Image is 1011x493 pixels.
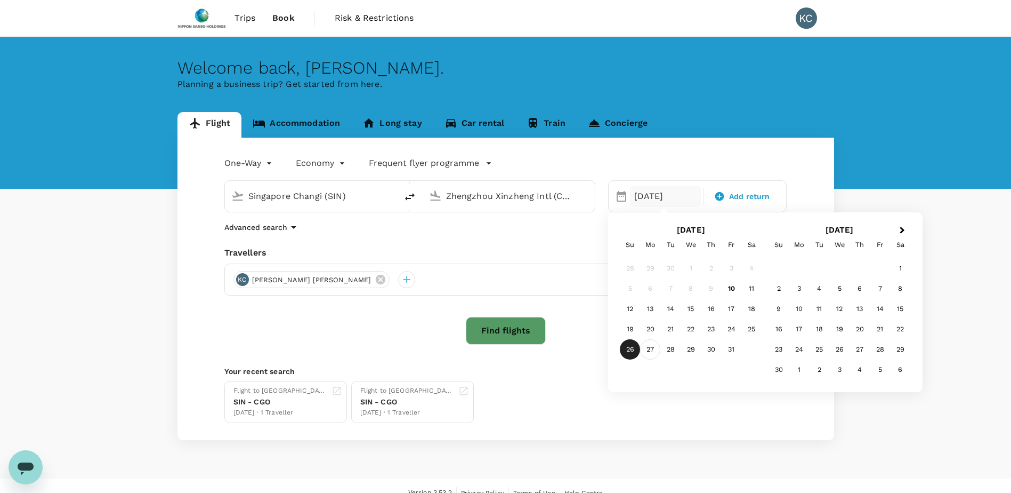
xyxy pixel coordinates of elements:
div: Choose Friday, November 7th, 2025 [870,279,890,299]
div: Choose Sunday, November 9th, 2025 [769,299,789,319]
div: Choose Tuesday, October 14th, 2025 [660,299,681,319]
div: Choose Saturday, October 18th, 2025 [741,299,762,319]
div: Choose Saturday, November 15th, 2025 [890,299,910,319]
div: Choose Thursday, October 30th, 2025 [701,339,721,360]
div: Thursday [850,235,870,255]
div: Choose Tuesday, November 18th, 2025 [809,319,829,339]
a: Long stay [351,112,433,138]
input: Depart from [248,188,375,204]
span: Book [272,12,295,25]
div: Not available Tuesday, October 7th, 2025 [660,279,681,299]
div: Choose Saturday, October 11th, 2025 [741,279,762,299]
a: Train [515,112,577,138]
button: Frequent flyer programme [369,157,492,170]
div: Not available Saturday, October 4th, 2025 [741,258,762,279]
div: [DATE] · 1 Traveller [233,408,327,418]
div: Choose Friday, November 21st, 2025 [870,319,890,339]
div: Choose Saturday, December 6th, 2025 [890,360,910,380]
div: Wednesday [681,235,701,255]
div: Not available Friday, October 3rd, 2025 [721,258,741,279]
div: KC [796,7,817,29]
div: Friday [721,235,741,255]
div: Month November, 2025 [769,258,910,380]
a: Concierge [577,112,659,138]
div: Tuesday [809,235,829,255]
div: Choose Saturday, October 25th, 2025 [741,319,762,339]
div: SIN - CGO [360,396,454,408]
div: Choose Friday, October 17th, 2025 [721,299,741,319]
button: Find flights [466,317,546,345]
div: Choose Sunday, November 16th, 2025 [769,319,789,339]
div: Flight to [GEOGRAPHIC_DATA] [360,386,454,396]
div: Friday [870,235,890,255]
div: KC [236,273,249,286]
div: SIN - CGO [233,396,327,408]
div: Month October, 2025 [620,258,762,360]
div: Choose Tuesday, November 11th, 2025 [809,299,829,319]
div: One-Way [224,155,274,172]
div: Flight to [GEOGRAPHIC_DATA] [233,386,327,396]
div: Monday [640,235,660,255]
div: Choose Wednesday, October 29th, 2025 [681,339,701,360]
div: Choose Wednesday, November 26th, 2025 [829,339,850,360]
div: Choose Monday, November 10th, 2025 [789,299,809,319]
div: Choose Monday, November 17th, 2025 [789,319,809,339]
iframe: Button to launch messaging window [9,450,43,484]
div: Choose Friday, October 24th, 2025 [721,319,741,339]
div: Not available Thursday, October 9th, 2025 [701,279,721,299]
div: Choose Thursday, October 23rd, 2025 [701,319,721,339]
div: Choose Tuesday, November 25th, 2025 [809,339,829,360]
a: Flight [177,112,242,138]
div: Choose Wednesday, October 22nd, 2025 [681,319,701,339]
div: Choose Monday, December 1st, 2025 [789,360,809,380]
div: Not available Monday, September 29th, 2025 [640,258,660,279]
p: Planning a business trip? Get started from here. [177,78,834,91]
div: Monday [789,235,809,255]
p: Advanced search [224,222,287,233]
div: Travellers [224,246,787,259]
div: Choose Wednesday, October 15th, 2025 [681,299,701,319]
div: Choose Monday, October 20th, 2025 [640,319,660,339]
div: Choose Thursday, November 20th, 2025 [850,319,870,339]
p: Your recent search [224,366,787,377]
div: Not available Sunday, October 5th, 2025 [620,279,640,299]
div: Choose Friday, October 10th, 2025 [721,279,741,299]
div: Choose Sunday, October 19th, 2025 [620,319,640,339]
div: Sunday [769,235,789,255]
div: Choose Wednesday, December 3rd, 2025 [829,360,850,380]
span: Trips [234,12,255,25]
div: Choose Thursday, October 16th, 2025 [701,299,721,319]
button: Next Month [895,222,912,240]
span: Risk & Restrictions [335,12,414,25]
div: Tuesday [660,235,681,255]
div: Not available Tuesday, September 30th, 2025 [660,258,681,279]
div: Choose Saturday, November 8th, 2025 [890,279,910,299]
div: [DATE] · 1 Traveller [360,408,454,418]
div: Choose Monday, November 24th, 2025 [789,339,809,360]
span: [PERSON_NAME] [PERSON_NAME] [246,275,378,285]
img: Nippon Sanso Holdings Singapore Pte Ltd [177,6,227,30]
div: Choose Wednesday, November 12th, 2025 [829,299,850,319]
div: Choose Saturday, November 29th, 2025 [890,339,910,360]
div: Choose Sunday, October 12th, 2025 [620,299,640,319]
div: Choose Sunday, November 2nd, 2025 [769,279,789,299]
button: Open [390,195,392,197]
div: Choose Tuesday, October 21st, 2025 [660,319,681,339]
div: Choose Friday, October 31st, 2025 [721,339,741,360]
p: Frequent flyer programme [369,157,479,170]
div: [DATE] [630,186,701,207]
div: Choose Saturday, November 1st, 2025 [890,258,910,279]
div: Not available Wednesday, October 8th, 2025 [681,279,701,299]
div: Welcome back , [PERSON_NAME] . [177,58,834,78]
a: Accommodation [241,112,351,138]
div: Not available Sunday, September 28th, 2025 [620,258,640,279]
div: Saturday [741,235,762,255]
div: Choose Friday, December 5th, 2025 [870,360,890,380]
div: KC[PERSON_NAME] [PERSON_NAME] [233,271,390,288]
div: Choose Wednesday, November 5th, 2025 [829,279,850,299]
div: Choose Thursday, December 4th, 2025 [850,360,870,380]
h2: [DATE] [765,225,914,235]
div: Choose Thursday, November 27th, 2025 [850,339,870,360]
div: Choose Monday, November 3rd, 2025 [789,279,809,299]
div: Wednesday [829,235,850,255]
